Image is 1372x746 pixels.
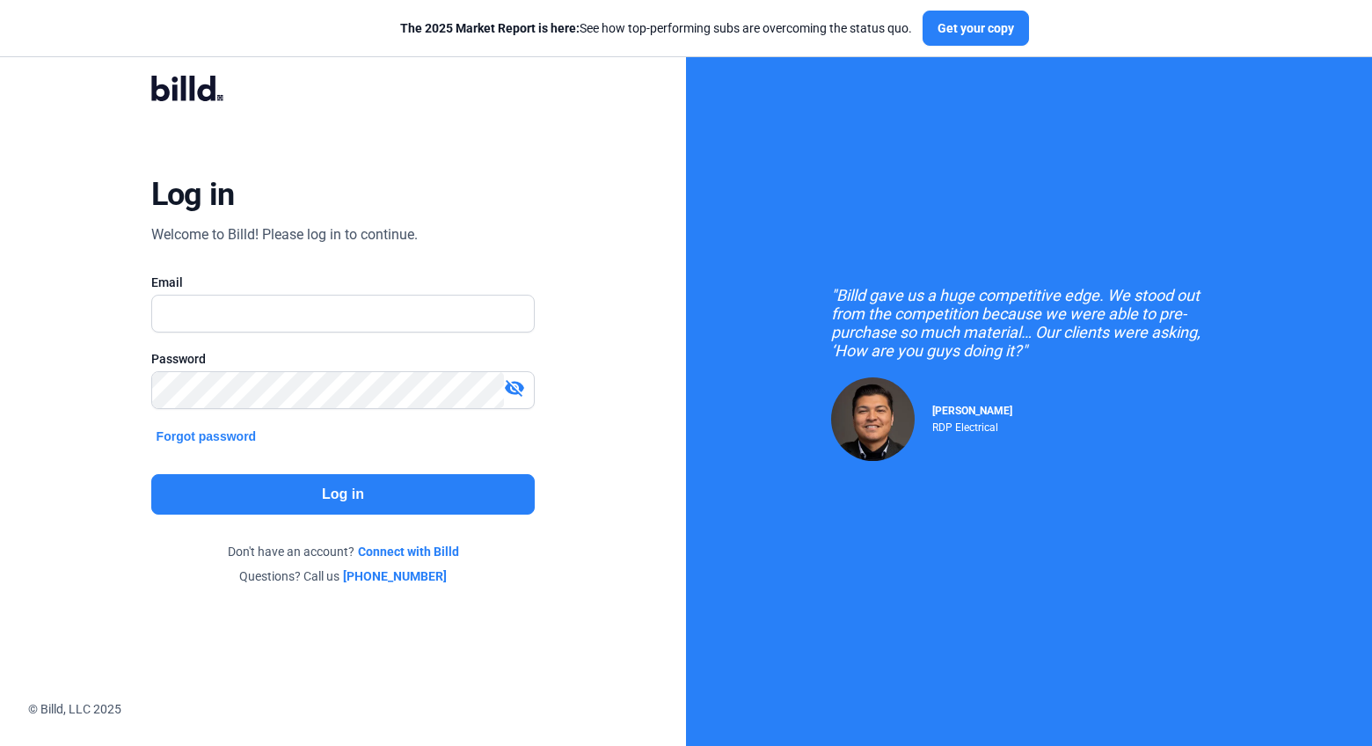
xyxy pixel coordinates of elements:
[923,11,1029,46] button: Get your copy
[831,286,1227,360] div: "Billd gave us a huge competitive edge. We stood out from the competition because we were able to...
[151,175,235,214] div: Log in
[358,543,459,560] a: Connect with Billd
[932,417,1012,434] div: RDP Electrical
[151,543,536,560] div: Don't have an account?
[831,377,915,461] img: Raul Pacheco
[151,474,536,515] button: Log in
[343,567,447,585] a: [PHONE_NUMBER]
[400,19,912,37] div: See how top-performing subs are overcoming the status quo.
[151,427,262,446] button: Forgot password
[400,21,580,35] span: The 2025 Market Report is here:
[932,405,1012,417] span: [PERSON_NAME]
[151,224,418,245] div: Welcome to Billd! Please log in to continue.
[504,377,525,399] mat-icon: visibility_off
[151,274,536,291] div: Email
[151,567,536,585] div: Questions? Call us
[151,350,536,368] div: Password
